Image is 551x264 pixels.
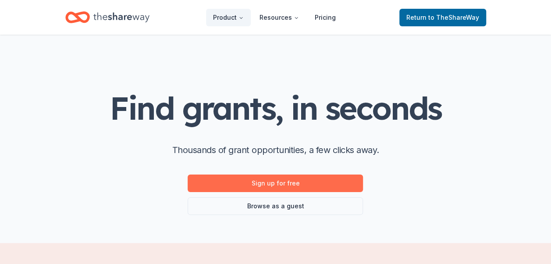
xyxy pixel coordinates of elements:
span: Return [406,12,479,23]
span: to TheShareWay [428,14,479,21]
a: Home [65,7,149,28]
a: Sign up for free [188,175,363,192]
button: Product [206,9,251,26]
a: Browse as a guest [188,197,363,215]
a: Pricing [308,9,343,26]
a: Returnto TheShareWay [399,9,486,26]
button: Resources [252,9,306,26]
p: Thousands of grant opportunities, a few clicks away. [172,143,379,157]
nav: Main [206,7,343,28]
h1: Find grants, in seconds [110,91,441,125]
